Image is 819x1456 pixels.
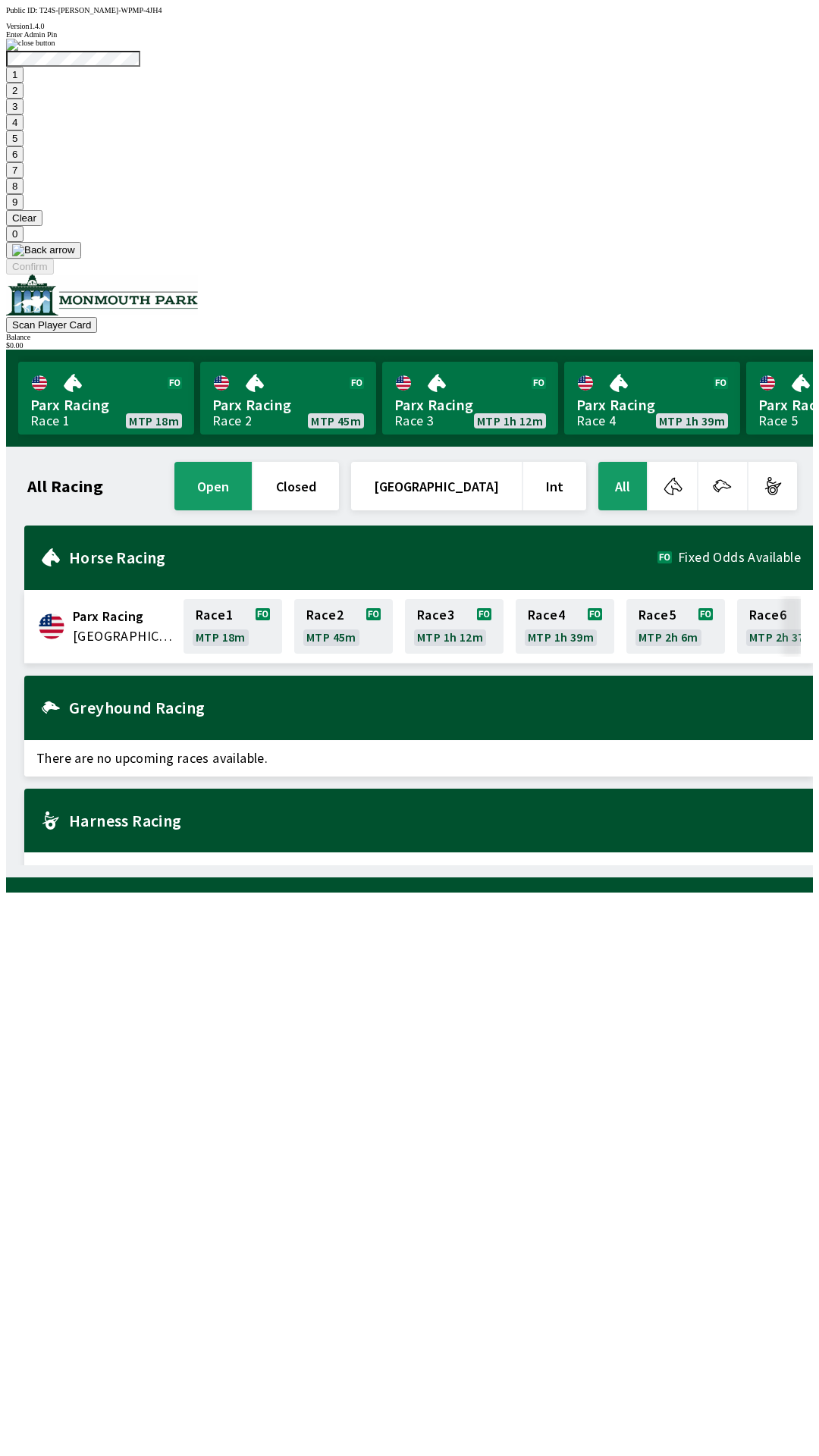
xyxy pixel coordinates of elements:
span: Race 4 [528,609,565,621]
h2: Harness Racing [69,814,801,827]
span: Race 2 [306,609,344,621]
div: Enter Admin Pin [6,30,813,39]
a: Parx RacingRace 4MTP 1h 39m [564,362,740,435]
a: Race4MTP 1h 39m [516,599,614,654]
button: 1 [6,67,24,83]
span: Race 1 [196,609,233,621]
div: Race 4 [576,415,616,427]
div: Version 1.4.0 [6,22,813,30]
div: $ 0.00 [6,341,813,350]
span: Race 5 [639,609,676,621]
button: 0 [6,226,24,242]
h2: Horse Racing [69,551,657,563]
button: 4 [6,115,24,130]
button: Clear [6,210,42,226]
button: 7 [6,162,24,178]
span: United States [73,626,174,646]
span: MTP 1h 12m [477,415,543,427]
div: Balance [6,333,813,341]
div: Race 2 [212,415,252,427]
button: 9 [6,194,24,210]
span: Parx Racing [73,607,174,626]
span: MTP 1h 12m [417,631,483,643]
a: Parx RacingRace 1MTP 18m [18,362,194,435]
span: Parx Racing [30,395,182,415]
span: Race 6 [749,609,786,621]
button: 8 [6,178,24,194]
span: MTP 45m [311,415,361,427]
button: Confirm [6,259,54,275]
span: T24S-[PERSON_NAME]-WPMP-4JH4 [39,6,162,14]
button: [GEOGRAPHIC_DATA] [351,462,522,510]
span: MTP 45m [306,631,356,643]
span: MTP 2h 6m [639,631,698,643]
div: Race 5 [758,415,798,427]
a: Race2MTP 45m [294,599,393,654]
span: Fixed Odds Available [678,551,801,563]
a: Race3MTP 1h 12m [405,599,504,654]
button: 6 [6,146,24,162]
span: Race 3 [417,609,454,621]
img: close button [6,39,55,51]
span: Parx Racing [576,395,728,415]
span: MTP 18m [196,631,246,643]
button: Scan Player Card [6,317,97,333]
button: open [174,462,252,510]
a: Race5MTP 2h 6m [626,599,725,654]
a: Parx RacingRace 2MTP 45m [200,362,376,435]
div: Race 1 [30,415,70,427]
span: MTP 2h 37m [749,631,815,643]
div: Public ID: [6,6,813,14]
button: 5 [6,130,24,146]
h1: All Racing [27,480,103,492]
button: 3 [6,99,24,115]
span: MTP 1h 39m [528,631,594,643]
button: 2 [6,83,24,99]
button: Int [523,462,586,510]
button: All [598,462,647,510]
img: venue logo [6,275,198,315]
a: Race1MTP 18m [184,599,282,654]
div: Race 3 [394,415,434,427]
span: There are no upcoming races available. [24,740,813,777]
h2: Greyhound Racing [69,701,801,714]
span: Parx Racing [212,395,364,415]
a: Parx RacingRace 3MTP 1h 12m [382,362,558,435]
img: Back arrow [12,244,75,256]
span: MTP 18m [129,415,179,427]
span: Parx Racing [394,395,546,415]
span: There are no upcoming races available. [24,852,813,889]
span: MTP 1h 39m [659,415,725,427]
button: closed [253,462,339,510]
